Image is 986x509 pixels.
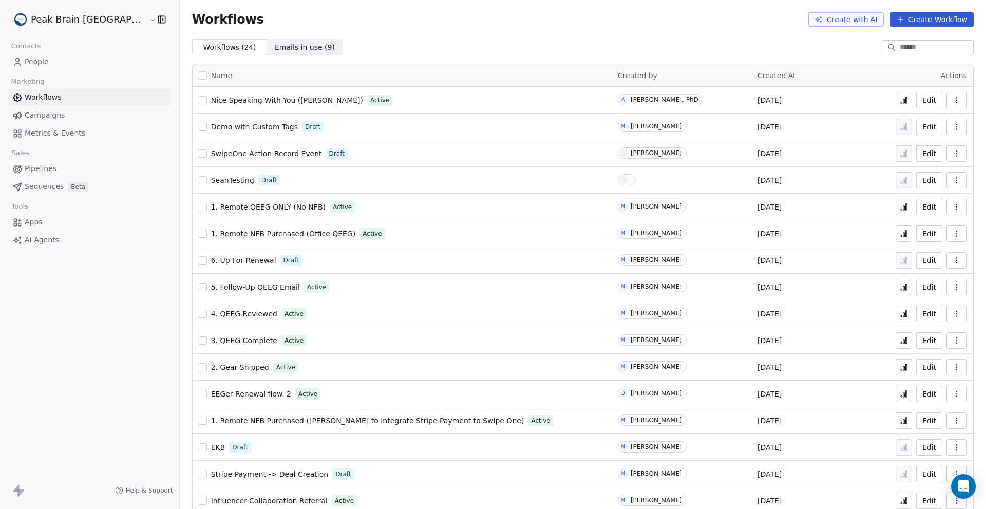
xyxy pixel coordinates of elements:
[211,496,328,506] a: Influencer-Collaboration Referral
[916,359,942,375] button: Edit
[8,125,171,142] a: Metrics & Events
[211,283,300,291] span: 5. Follow-Up QEEG Email
[211,255,276,266] a: 6. Up For Renewal
[192,12,264,27] span: Workflows
[211,148,322,159] a: SwipeOne Action Record Event
[757,282,782,292] span: [DATE]
[916,412,942,429] button: Edit
[916,252,942,269] button: Edit
[631,363,682,370] div: [PERSON_NAME]
[757,469,782,479] span: [DATE]
[631,497,682,504] div: [PERSON_NAME]
[25,235,59,246] span: AI Agents
[916,92,942,108] button: Edit
[916,145,942,162] a: Edit
[916,199,942,215] button: Edit
[8,53,171,70] a: People
[621,202,626,211] div: M
[211,417,524,425] span: 1. Remote NFB Purchased ([PERSON_NAME] to Integrate Stripe Payment to Swipe One)
[757,71,796,80] span: Created At
[211,176,254,184] span: SeanTesting
[211,70,232,81] span: Name
[298,389,317,399] span: Active
[125,486,173,495] span: Help & Support
[757,389,782,399] span: [DATE]
[951,474,976,499] div: Open Intercom Messenger
[25,92,62,103] span: Workflows
[211,230,356,238] span: 1. Remote NFB Purchased (Office QEEG)
[757,496,782,506] span: [DATE]
[621,336,626,344] div: M
[211,442,225,453] a: EKB
[211,363,269,371] span: 2. Gear Shipped
[211,470,329,478] span: Stripe Payment -> Deal Creation
[621,363,626,371] div: M
[276,363,295,372] span: Active
[621,282,626,291] div: M
[275,42,335,53] span: Emails in use ( 9 )
[285,336,304,345] span: Active
[7,39,45,54] span: Contacts
[916,386,942,402] a: Edit
[916,493,942,509] a: Edit
[916,279,942,295] button: Edit
[211,497,328,505] span: Influencer-Collaboration Referral
[890,12,974,27] button: Create Workflow
[631,443,682,450] div: [PERSON_NAME]
[25,163,56,174] span: Pipelines
[68,182,88,192] span: Beta
[916,119,942,135] button: Edit
[8,107,171,124] a: Campaigns
[8,160,171,177] a: Pipelines
[621,416,626,424] div: M
[621,122,626,130] div: M
[621,496,626,504] div: M
[916,439,942,456] button: Edit
[211,389,291,399] a: EEGer Renewal flow. 2
[631,230,682,237] div: [PERSON_NAME]
[25,56,49,67] span: People
[757,255,782,266] span: [DATE]
[305,122,320,131] span: Draft
[211,123,298,131] span: Demo with Custom Tags
[211,96,363,104] span: Nice Speaking With You ([PERSON_NAME])
[916,332,942,349] a: Edit
[621,256,626,264] div: M
[757,95,782,105] span: [DATE]
[621,96,625,104] div: A
[363,229,382,238] span: Active
[211,336,277,345] span: 3. QEEG Complete
[25,181,64,192] span: Sequences
[232,443,248,452] span: Draft
[757,335,782,346] span: [DATE]
[211,203,326,211] span: 1. Remote QEEG ONLY (No NFB)
[370,96,389,105] span: Active
[916,306,942,322] a: Edit
[621,229,626,237] div: M
[211,282,300,292] a: 5. Follow-Up QEEG Email
[211,95,363,105] a: Nice Speaking With You ([PERSON_NAME])
[211,256,276,265] span: 6. Up For Renewal
[757,202,782,212] span: [DATE]
[916,172,942,188] button: Edit
[631,470,682,477] div: [PERSON_NAME]
[757,122,782,132] span: [DATE]
[916,225,942,242] button: Edit
[25,110,65,121] span: Campaigns
[211,310,277,318] span: 4. QEEG Reviewed
[941,71,967,80] span: Actions
[12,11,142,28] button: Peak Brain [GEOGRAPHIC_DATA]
[211,202,326,212] a: 1. Remote QEEG ONLY (No NFB)
[621,443,626,451] div: M
[8,214,171,231] a: Apps
[916,466,942,482] button: Edit
[211,443,225,451] span: EKB
[757,416,782,426] span: [DATE]
[211,229,356,239] a: 1. Remote NFB Purchased (Office QEEG)
[211,175,254,185] a: SeanTesting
